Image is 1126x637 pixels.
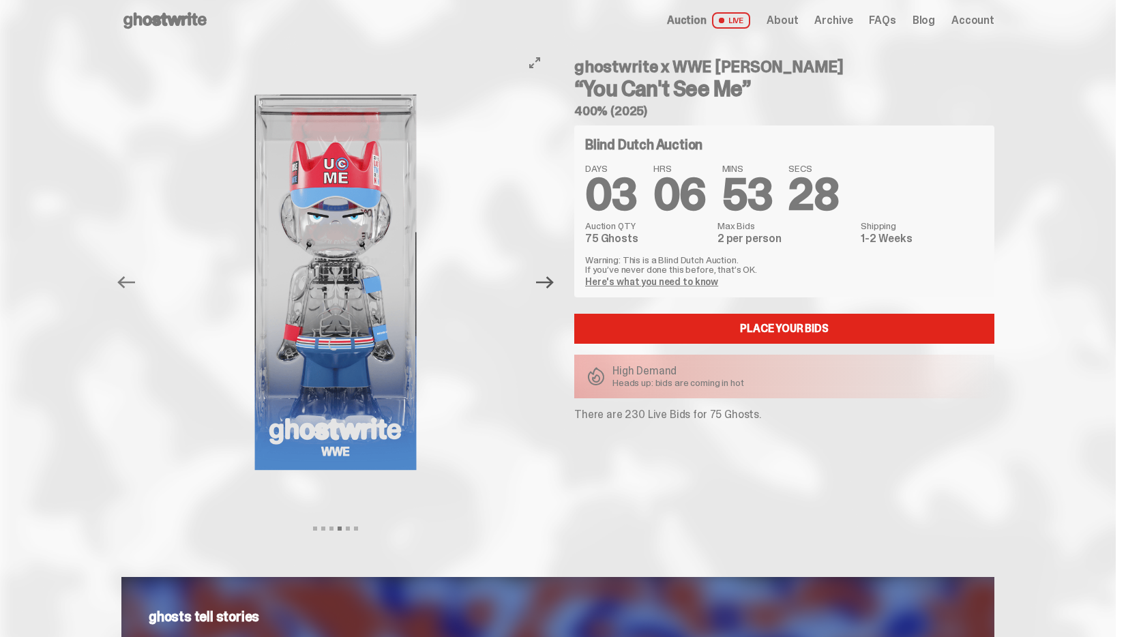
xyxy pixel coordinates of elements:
[667,15,707,26] span: Auction
[653,164,706,173] span: HRS
[527,55,543,71] button: View full-screen
[717,233,853,244] dd: 2 per person
[717,221,853,231] dt: Max Bids
[712,12,751,29] span: LIVE
[346,527,350,531] button: View slide 5
[321,527,325,531] button: View slide 2
[869,15,895,26] a: FAQs
[574,314,994,344] a: Place your Bids
[788,166,838,223] span: 28
[653,166,706,223] span: 06
[951,15,994,26] a: Account
[574,59,994,75] h4: ghostwrite x WWE [PERSON_NAME]
[585,166,637,223] span: 03
[722,166,773,223] span: 53
[767,15,798,26] a: About
[338,527,342,531] button: View slide 4
[148,48,523,517] img: John_Cena_Hero_9.png
[667,12,750,29] a: Auction LIVE
[585,233,709,244] dd: 75 Ghosts
[574,409,994,420] p: There are 230 Live Bids for 75 Ghosts.
[585,276,718,288] a: Here's what you need to know
[585,221,709,231] dt: Auction QTY
[913,15,935,26] a: Blog
[574,105,994,117] h5: 400% (2025)
[612,366,744,376] p: High Demand
[585,164,637,173] span: DAYS
[585,255,983,274] p: Warning: This is a Blind Dutch Auction. If you’ve never done this before, that’s OK.
[585,138,702,151] h4: Blind Dutch Auction
[329,527,334,531] button: View slide 3
[612,378,744,387] p: Heads up: bids are coming in hot
[861,221,983,231] dt: Shipping
[530,267,560,297] button: Next
[814,15,853,26] a: Archive
[149,610,967,623] p: ghosts tell stories
[788,164,838,173] span: SECS
[313,527,317,531] button: View slide 1
[111,267,141,297] button: Previous
[574,78,994,100] h3: “You Can't See Me”
[722,164,773,173] span: MINS
[354,527,358,531] button: View slide 6
[861,233,983,244] dd: 1-2 Weeks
